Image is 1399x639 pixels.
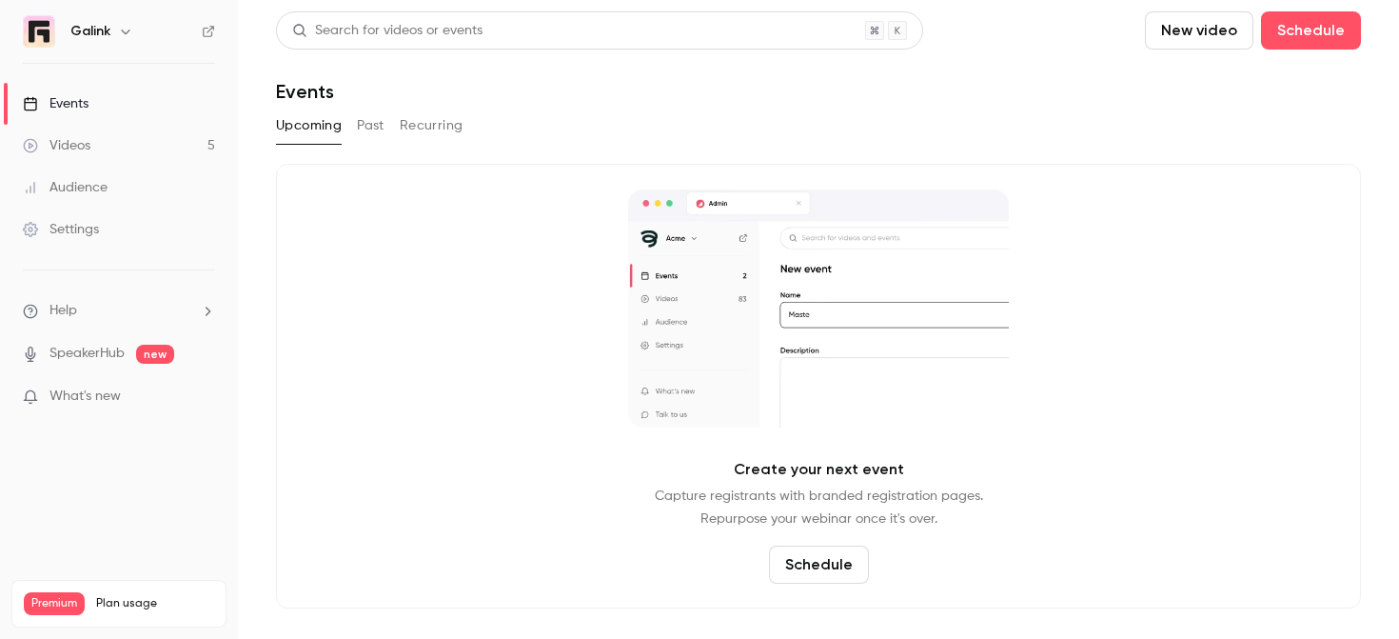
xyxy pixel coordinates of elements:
[96,596,214,611] span: Plan usage
[23,301,215,321] li: help-dropdown-opener
[70,22,110,41] h6: Galink
[49,387,121,407] span: What's new
[49,301,77,321] span: Help
[24,16,54,47] img: Galink
[276,110,342,141] button: Upcoming
[136,345,174,364] span: new
[1145,11,1253,50] button: New video
[292,21,483,41] div: Search for videos or events
[276,80,334,103] h1: Events
[23,136,90,155] div: Videos
[769,546,869,584] button: Schedule
[23,220,99,239] div: Settings
[24,592,85,615] span: Premium
[23,94,89,113] div: Events
[655,485,983,530] p: Capture registrants with branded registration pages. Repurpose your webinar once it's over.
[1261,11,1361,50] button: Schedule
[400,110,463,141] button: Recurring
[734,458,904,481] p: Create your next event
[49,344,125,364] a: SpeakerHub
[23,178,108,197] div: Audience
[357,110,384,141] button: Past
